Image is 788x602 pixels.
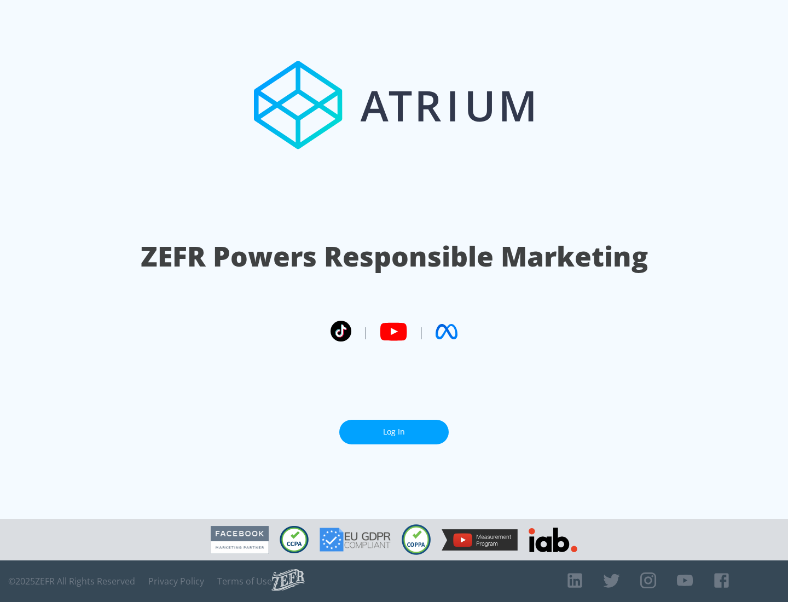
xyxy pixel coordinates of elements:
img: IAB [529,528,577,552]
a: Privacy Policy [148,576,204,587]
img: CCPA Compliant [280,526,309,553]
span: © 2025 ZEFR All Rights Reserved [8,576,135,587]
a: Terms of Use [217,576,272,587]
img: COPPA Compliant [402,524,431,555]
img: GDPR Compliant [320,528,391,552]
span: | [362,323,369,340]
img: YouTube Measurement Program [442,529,518,551]
span: | [418,323,425,340]
img: Facebook Marketing Partner [211,526,269,554]
h1: ZEFR Powers Responsible Marketing [141,238,648,275]
a: Log In [339,420,449,444]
